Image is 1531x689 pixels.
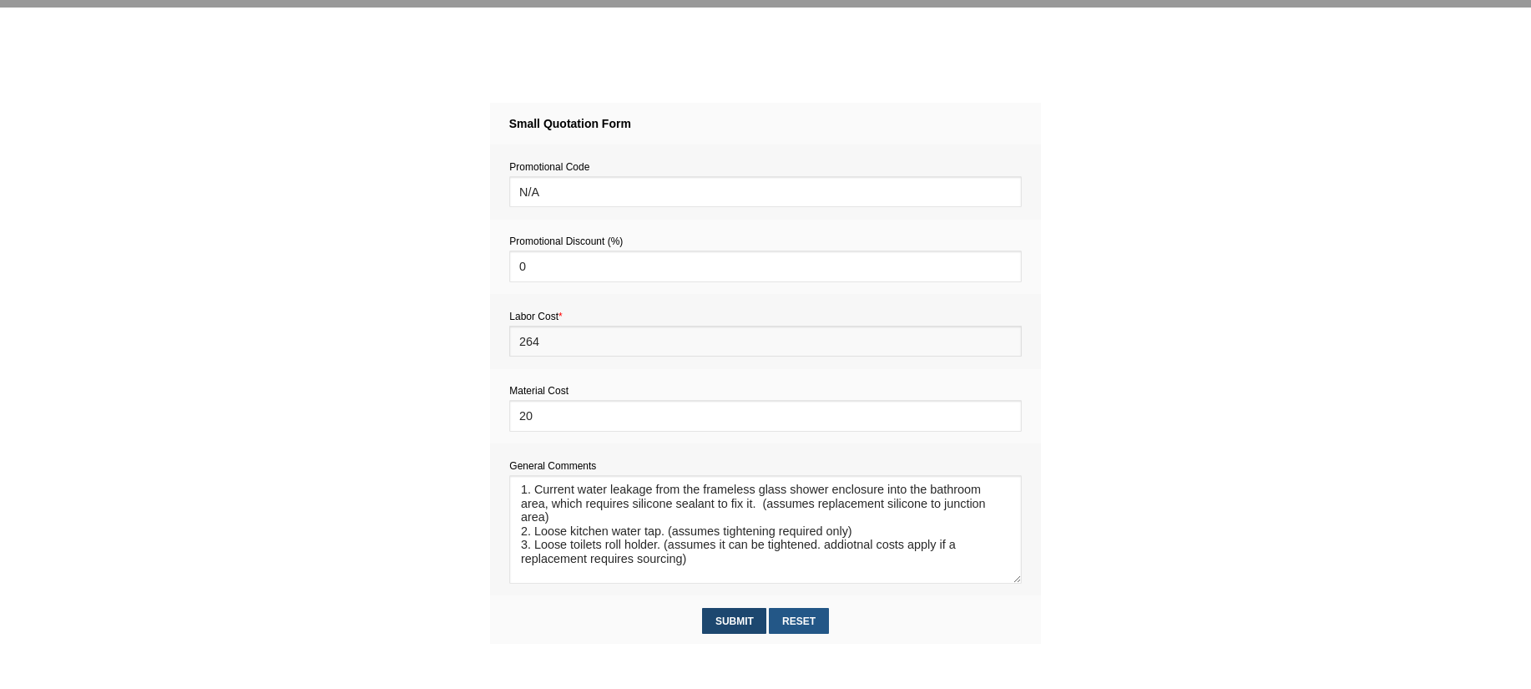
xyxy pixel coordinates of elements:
span: Promotional Code [509,161,589,173]
input: EX: 300 [509,400,1021,431]
span: General Comments [509,460,596,472]
input: EX: 30 [509,326,1021,357]
strong: Small Quotation Form [509,117,631,130]
span: Promotional Discount (%) [509,236,623,247]
input: Submit [702,608,766,634]
span: Labor Cost [509,311,562,322]
span: Material Cost [509,385,568,397]
input: Reset [769,608,828,634]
